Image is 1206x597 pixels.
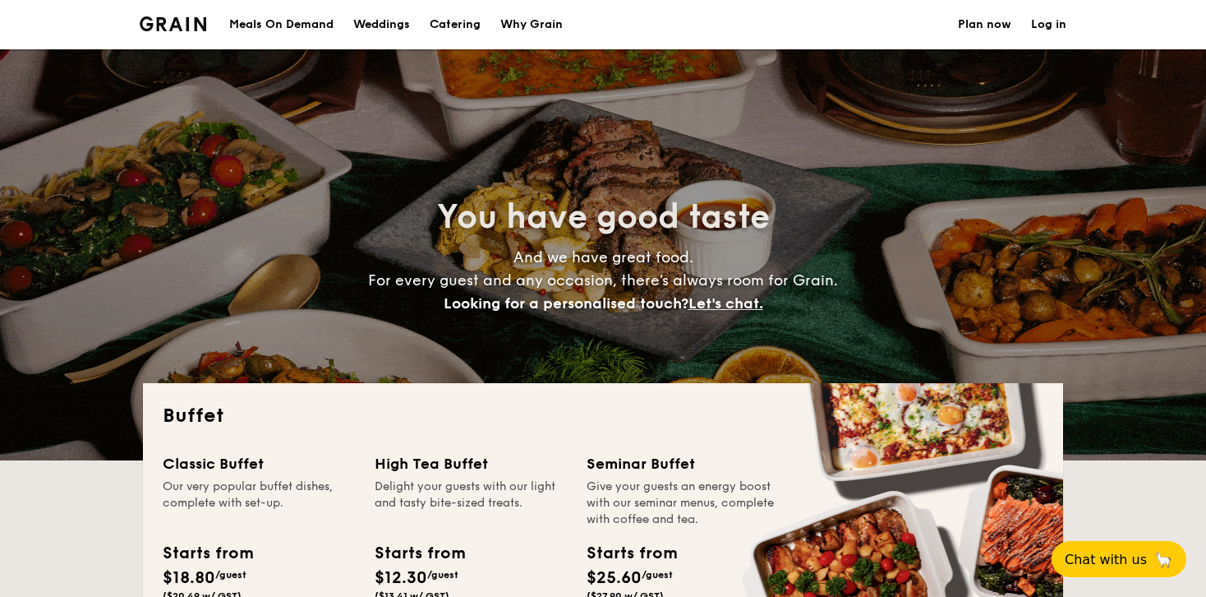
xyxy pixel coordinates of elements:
div: Starts from [587,541,676,566]
button: Chat with us🦙 [1052,541,1186,577]
div: Starts from [163,541,252,566]
div: Seminar Buffet [587,452,779,475]
span: You have good taste [437,197,770,237]
div: Give your guests an energy boost with our seminar menus, complete with coffee and tea. [587,479,779,528]
h2: Buffet [163,403,1043,429]
span: /guest [215,569,246,581]
span: 🦙 [1153,550,1173,569]
span: $12.30 [375,568,427,588]
span: /guest [427,569,458,581]
span: And we have great food. For every guest and any occasion, there’s always room for Grain. [368,248,838,312]
div: Classic Buffet [163,452,355,475]
span: Let's chat. [688,294,763,312]
span: /guest [642,569,673,581]
div: Delight your guests with our light and tasty bite-sized treats. [375,479,567,528]
span: $18.80 [163,568,215,588]
span: Looking for a personalised touch? [444,294,688,312]
div: High Tea Buffet [375,452,567,475]
div: Starts from [375,541,464,566]
span: $25.60 [587,568,642,588]
img: Grain [140,16,206,31]
div: Our very popular buffet dishes, complete with set-up. [163,479,355,528]
span: Chat with us [1065,552,1147,567]
a: Logotype [140,16,206,31]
